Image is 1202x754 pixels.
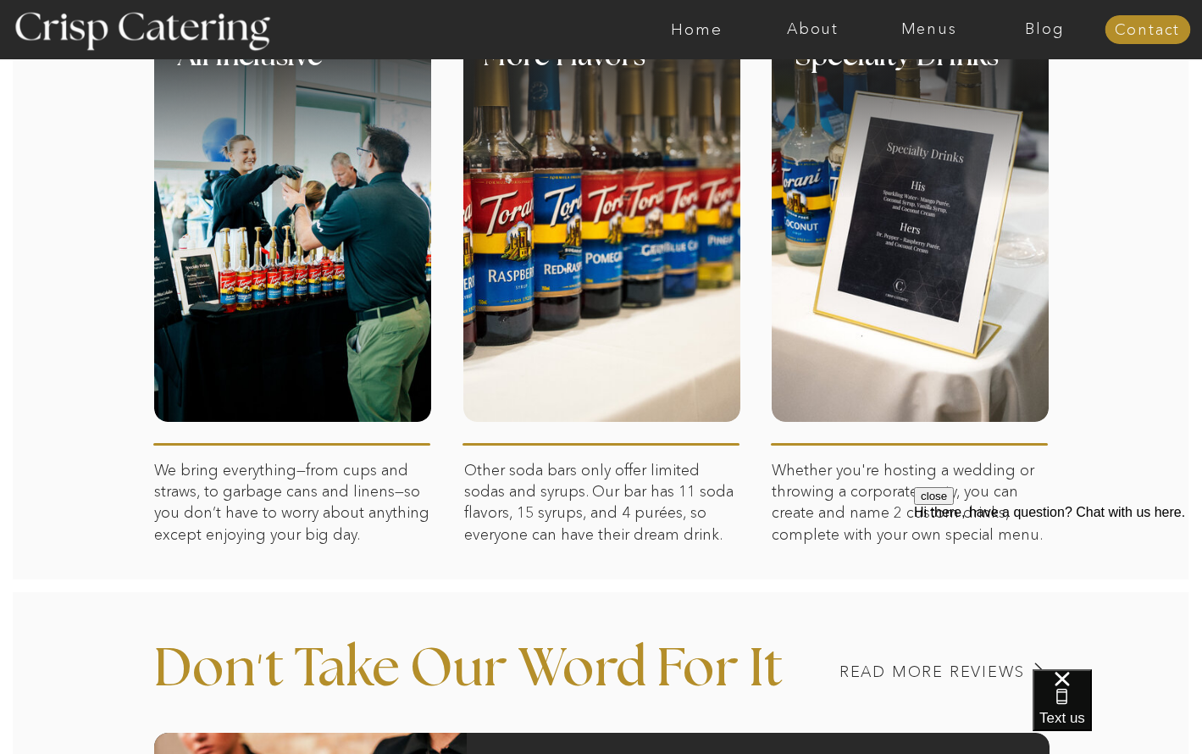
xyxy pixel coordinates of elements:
[755,21,871,38] a: About
[464,460,740,555] p: Other soda bars only offer limited sodas and syrups. Our bar has 11 soda flavors, 15 syrups, and ...
[756,664,1025,680] a: Read MORE REVIEWS
[178,43,490,93] h1: All Inclusive
[483,43,845,93] h1: More Flavors
[987,21,1103,38] a: Blog
[225,645,295,687] h3: '
[639,21,755,38] a: Home
[772,460,1049,625] p: Whether you're hosting a wedding or throwing a corporate party, you can create and name 2 custom ...
[1105,22,1190,39] a: Contact
[871,21,987,38] a: Menus
[154,460,431,625] p: We bring everything—from cups and straws, to garbage cans and linens—so you don’t have to worry a...
[914,487,1202,690] iframe: podium webchat widget prompt
[154,643,826,721] p: Don t Take Our Word For It
[795,43,1100,93] h1: Specialty Drinks
[1033,669,1202,754] iframe: podium webchat widget bubble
